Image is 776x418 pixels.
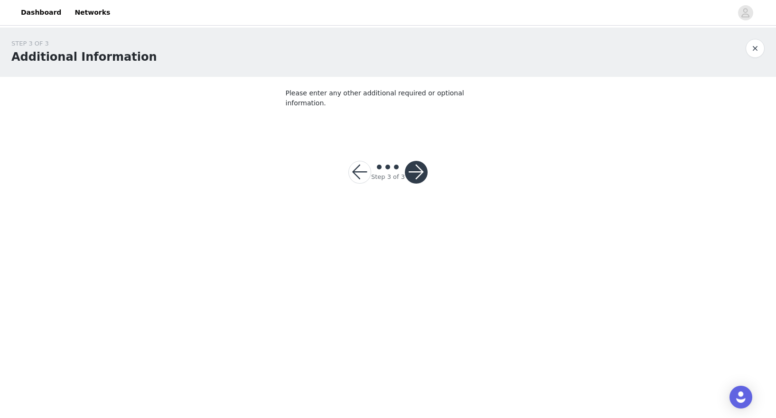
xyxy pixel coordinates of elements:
div: STEP 3 OF 3 [11,39,157,48]
div: Open Intercom Messenger [729,386,752,409]
a: Networks [69,2,116,23]
div: Step 3 of 3 [371,172,405,182]
h1: Additional Information [11,48,157,65]
div: avatar [741,5,750,20]
p: Please enter any other additional required or optional information. [286,88,491,108]
a: Dashboard [15,2,67,23]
